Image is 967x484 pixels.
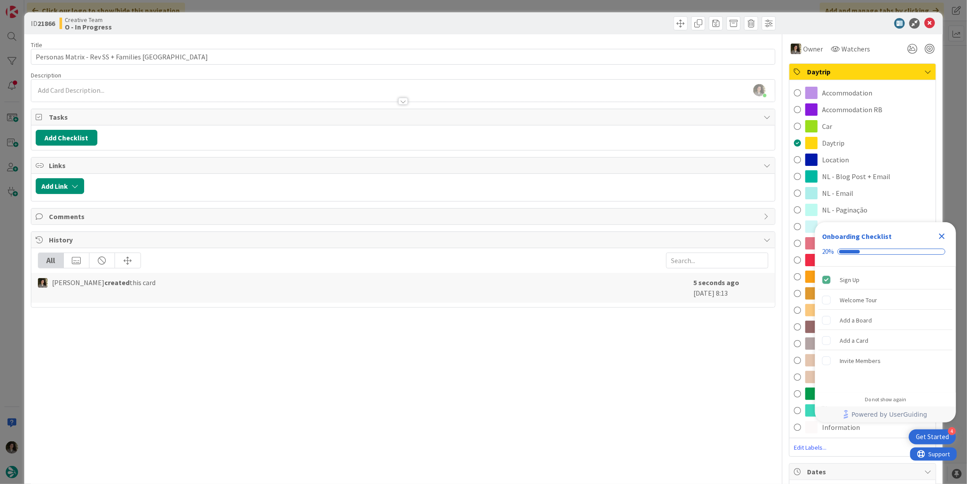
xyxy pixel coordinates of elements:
span: Comments [49,211,759,222]
div: All [38,253,64,268]
a: Powered by UserGuiding [819,407,952,422]
div: Get Started [916,433,949,441]
span: Edit Labels... [789,443,936,452]
span: Powered by UserGuiding [852,409,927,420]
span: NL - Email [822,188,853,198]
div: Close Checklist [935,229,949,243]
img: MS [38,278,48,288]
img: EtGf2wWP8duipwsnFX61uisk7TBOWsWe.jpg [753,84,766,96]
div: Checklist items [815,267,956,390]
b: O - In Progress [65,23,112,30]
span: Tasks [49,112,759,122]
div: Add a Board is incomplete. [819,311,952,330]
div: Sign Up is complete. [819,270,952,290]
button: Add Checklist [36,130,97,146]
button: Add Link [36,178,84,194]
span: History [49,235,759,245]
b: created [104,278,130,287]
span: Accommodation RB [822,104,882,115]
input: type card name here... [31,49,775,65]
span: Car [822,121,832,132]
span: Daytrip [807,66,920,77]
span: NL - Teste + Agendamento [822,221,903,232]
span: Support [19,1,40,12]
div: Footer [815,407,956,422]
span: Daytrip [822,138,845,148]
span: [PERSON_NAME] this card [52,277,156,288]
label: Title [31,41,42,49]
span: NL - Blog Post + Email [822,171,890,182]
div: 4 [948,427,956,435]
span: Information [822,422,860,433]
div: Welcome Tour is incomplete. [819,290,952,310]
span: ID [31,18,55,29]
span: Links [49,160,759,171]
b: 5 seconds ago [693,278,739,287]
div: Checklist Container [815,222,956,422]
div: [DATE] 8:13 [693,277,768,298]
span: Owner [803,44,823,54]
span: Description [31,71,61,79]
div: Add a Board [840,315,872,326]
div: Sign Up [840,275,860,285]
div: Welcome Tour [840,295,877,305]
b: 21866 [37,19,55,28]
span: Creative Team [65,16,112,23]
span: Watchers [841,44,870,54]
div: Add a Card is incomplete. [819,331,952,350]
div: Onboarding Checklist [822,231,892,242]
div: Open Get Started checklist, remaining modules: 4 [909,429,956,444]
div: Checklist progress: 20% [822,248,949,256]
div: 20% [822,248,834,256]
div: Do not show again [865,396,906,403]
img: MS [791,44,801,54]
div: Invite Members is incomplete. [819,351,952,370]
div: Invite Members [840,356,881,366]
span: Dates [807,466,920,477]
span: Accommodation [822,88,872,98]
span: NL - Paginação [822,205,867,215]
div: Add a Card [840,335,868,346]
input: Search... [666,253,768,268]
span: Location [822,154,849,165]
